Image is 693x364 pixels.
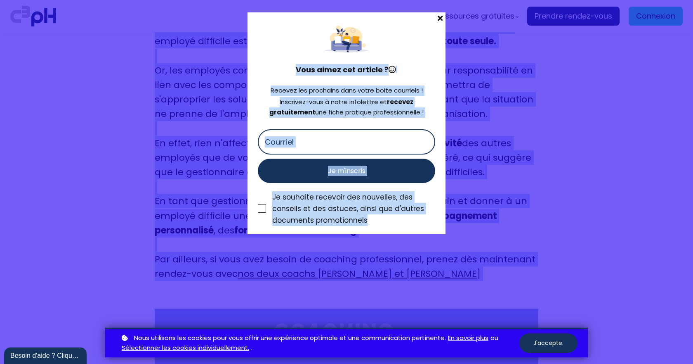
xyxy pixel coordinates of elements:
div: Recevez les prochains dans votre boite courriels ! [258,86,435,96]
div: Inscrivez-vous à notre infolettre et une fiche pratique professionnelle ! [258,97,435,118]
button: J'accepte. [519,333,577,353]
a: En savoir plus [448,333,488,343]
strong: gratuitement [269,108,315,117]
div: Je souhaite recevoir des nouvelles, des conseils et des astuces, ainsi que d'autres documents pro... [272,191,435,226]
span: Nous utilisons les cookies pour vous offrir une expérience optimale et une communication pertinente. [134,333,446,343]
input: Courriel [258,129,435,155]
h4: Vous aimez cet article ? [258,64,435,76]
strong: recevez [387,98,413,106]
span: Je m'inscris [328,166,365,176]
p: ou . [120,333,519,354]
a: Sélectionner les cookies individuellement. [122,343,249,353]
iframe: chat widget [4,346,88,364]
button: Je m'inscris [258,159,435,183]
